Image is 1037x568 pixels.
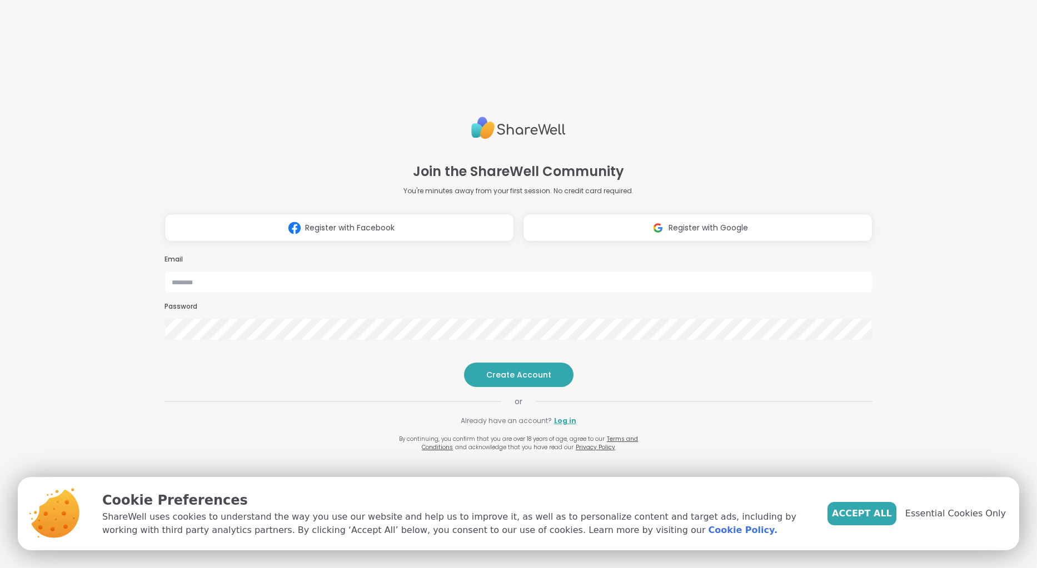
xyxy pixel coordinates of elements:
[647,218,669,238] img: ShareWell Logomark
[523,214,873,242] button: Register with Google
[669,222,748,234] span: Register with Google
[284,218,305,238] img: ShareWell Logomark
[305,222,395,234] span: Register with Facebook
[403,186,634,196] p: You're minutes away from your first session. No credit card required.
[471,112,566,144] img: ShareWell Logo
[554,416,576,426] a: Log in
[486,369,551,380] span: Create Account
[102,490,810,510] p: Cookie Preferences
[164,255,873,264] h3: Email
[501,396,536,407] span: or
[164,214,514,242] button: Register with Facebook
[102,510,810,537] p: ShareWell uses cookies to understand the way you use our website and help us to improve it, as we...
[827,502,896,525] button: Accept All
[413,162,624,182] h1: Join the ShareWell Community
[422,435,638,451] a: Terms and Conditions
[164,302,873,311] h3: Password
[576,443,615,451] a: Privacy Policy
[832,507,892,520] span: Accept All
[399,435,605,443] span: By continuing, you confirm that you are over 18 years of age, agree to our
[464,363,574,387] button: Create Account
[455,443,574,451] span: and acknowledge that you have read our
[709,524,777,537] a: Cookie Policy.
[905,507,1006,520] span: Essential Cookies Only
[461,416,552,426] span: Already have an account?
